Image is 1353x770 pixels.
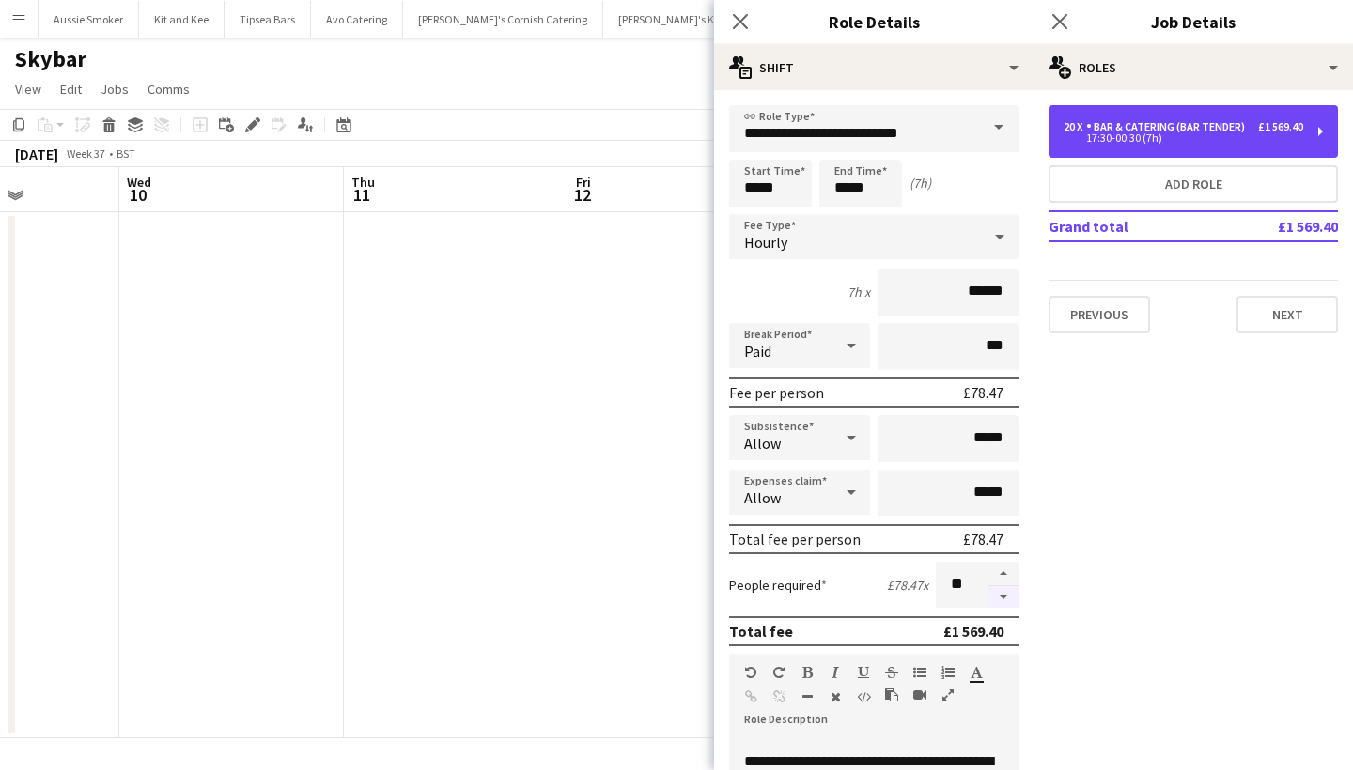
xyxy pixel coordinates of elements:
button: Undo [744,665,757,680]
span: Edit [60,81,82,98]
button: Previous [1049,296,1150,333]
span: Week 37 [62,146,109,161]
span: Comms [148,81,190,98]
button: [PERSON_NAME]'s Cornish Catering [403,1,603,38]
div: Total fee [729,622,793,640]
button: Avo Catering [311,1,403,38]
div: Shift [714,45,1034,90]
h1: Skybar [15,45,86,73]
div: 7h x [848,284,870,300]
span: 10 [124,184,151,206]
button: Aussie Smoker [39,1,139,38]
button: Paste as plain text [885,687,898,702]
div: £78.47 [963,383,1003,402]
button: Bold [801,665,814,680]
button: Ordered List [941,665,955,680]
div: Total fee per person [729,530,861,548]
span: Fri [576,174,591,191]
button: HTML Code [857,689,870,704]
button: Fullscreen [941,687,955,702]
button: Clear Formatting [829,689,842,704]
span: Jobs [101,81,129,98]
a: Edit [53,77,89,101]
button: Unordered List [913,665,926,680]
button: Horizontal Line [801,689,814,704]
label: People required [729,577,827,593]
span: Thu [351,174,375,191]
button: Increase [988,562,1019,586]
a: Comms [140,77,197,101]
button: Add role [1049,165,1338,203]
button: Next [1236,296,1338,333]
td: Grand total [1049,211,1220,241]
button: Decrease [988,586,1019,609]
div: £1 569.40 [943,622,1003,640]
div: 20 x [1064,120,1086,133]
button: Tipsea Bars [225,1,311,38]
span: 12 [573,184,591,206]
span: Allow [744,434,781,453]
div: Fee per person [729,383,824,402]
span: Hourly [744,233,787,252]
button: Strikethrough [885,665,898,680]
h3: Job Details [1034,9,1353,34]
div: £78.47 x [887,577,928,593]
div: 17:30-00:30 (7h) [1064,133,1303,143]
button: Italic [829,665,842,680]
span: 11 [349,184,375,206]
div: [DATE] [15,145,58,163]
button: [PERSON_NAME]'s Kitchen [603,1,761,38]
span: Paid [744,342,771,361]
div: Bar & Catering (Bar Tender) [1086,120,1252,133]
button: Underline [857,665,870,680]
div: (7h) [910,175,931,192]
span: Allow [744,488,781,507]
button: Text Color [970,665,983,680]
div: Roles [1034,45,1353,90]
button: Kit and Kee [139,1,225,38]
span: Wed [127,174,151,191]
div: BST [117,146,135,161]
div: £1 569.40 [1258,120,1303,133]
button: Insert video [913,687,926,702]
a: View [8,77,49,101]
td: £1 569.40 [1220,211,1338,241]
a: Jobs [93,77,136,101]
div: £78.47 [963,530,1003,548]
span: View [15,81,41,98]
button: Redo [772,665,785,680]
h3: Role Details [714,9,1034,34]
